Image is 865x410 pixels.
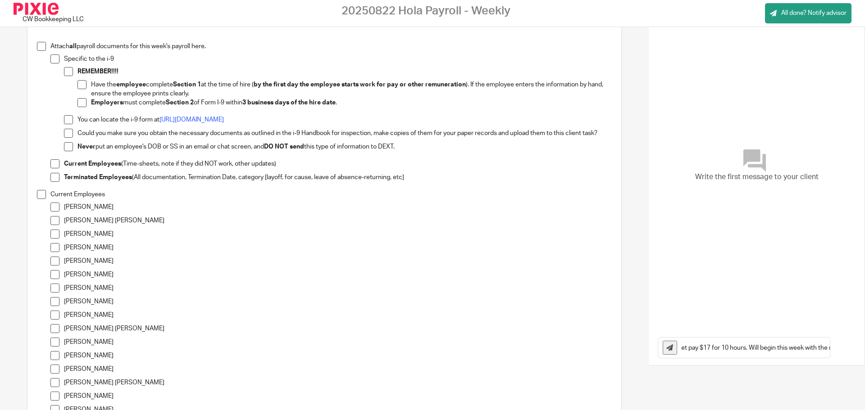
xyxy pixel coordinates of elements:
[242,99,336,106] strong: 3 business days of the hire date
[695,172,819,182] span: Write the first message to your client
[64,297,612,306] p: [PERSON_NAME]
[64,243,612,252] p: [PERSON_NAME]
[64,324,612,333] p: [PERSON_NAME] [PERSON_NAME]
[781,9,847,18] span: All done? Notify advisor
[64,230,612,239] p: [PERSON_NAME]
[290,144,304,150] strong: send
[166,99,194,106] strong: Section 2
[64,392,612,401] p: [PERSON_NAME]
[264,144,288,150] strong: DO NOT
[116,81,146,88] strong: employee
[64,311,612,320] p: [PERSON_NAME]
[77,68,118,75] strong: REMEMBER!!!!
[64,284,612,293] p: [PERSON_NAME]
[64,365,612,374] p: [PERSON_NAME]
[50,42,612,51] p: Attach payroll documents for this week's payroll here.
[91,98,612,107] p: must complete of Form I-9 within .
[64,338,612,347] p: [PERSON_NAME]
[173,81,201,88] strong: Section 1
[64,174,132,180] strong: Terminated Employees
[91,99,123,106] strong: Employers
[64,270,612,279] p: [PERSON_NAME]
[77,129,612,138] p: Could you make sure you obtain the necessary documents as outlined in the i-9 Handbook for inspec...
[77,142,612,151] p: put an employee's DOB or SS in an email or chat screen, and this type of information to DEXT.
[77,144,96,150] strong: Never
[64,54,612,63] p: Specific to the i-9
[69,43,77,50] strong: all
[14,3,88,24] div: CW Bookkeeping LLC
[50,190,612,199] p: Current Employees
[64,257,612,266] p: [PERSON_NAME]
[64,378,612,387] p: [PERSON_NAME] [PERSON_NAME]
[341,4,510,18] h2: 20250822 Hola Payroll - Weekly
[765,3,851,23] a: All done? Notify advisor
[64,161,121,167] strong: Current Employees
[64,351,612,360] p: [PERSON_NAME]
[64,216,612,225] p: [PERSON_NAME] [PERSON_NAME]
[23,15,84,24] div: CW Bookkeeping LLC
[91,80,612,99] p: Have the complete at the time of hire ( ). If the employee enters the information by hand, ensure...
[77,115,612,124] p: You can locate the i-9 form at
[64,173,612,182] p: (All documentation, Termination Date, category [layoff, for cause, leave of absence-returning, etc]
[254,81,466,88] strong: by the first day the employee starts work for pay or other remuneration
[64,203,612,212] p: [PERSON_NAME]
[64,159,612,168] p: (Time-sheets, note if they did NOT work, other updates)
[159,117,224,123] a: [URL][DOMAIN_NAME]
